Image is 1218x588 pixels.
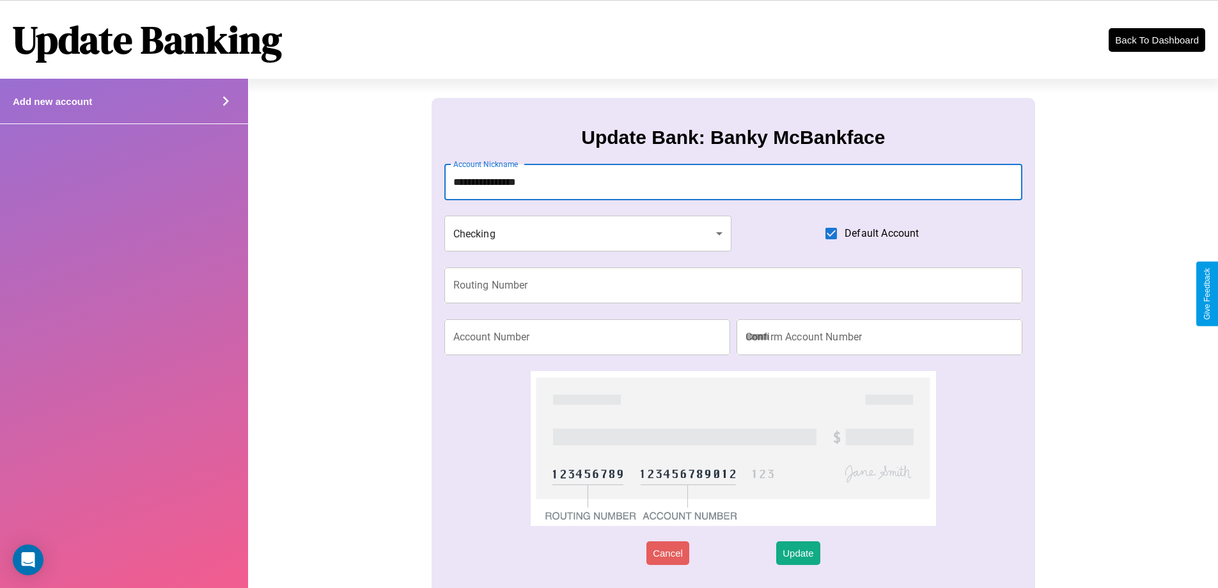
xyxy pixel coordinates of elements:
div: Checking [444,216,732,251]
img: check [531,371,935,526]
h4: Add new account [13,96,92,107]
label: Account Nickname [453,159,519,170]
div: Give Feedback [1203,268,1212,320]
button: Back To Dashboard [1109,28,1205,52]
button: Update [776,541,820,565]
div: Open Intercom Messenger [13,544,43,575]
button: Cancel [646,541,689,565]
h1: Update Banking [13,13,282,66]
span: Default Account [845,226,919,241]
h3: Update Bank: Banky McBankface [581,127,885,148]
